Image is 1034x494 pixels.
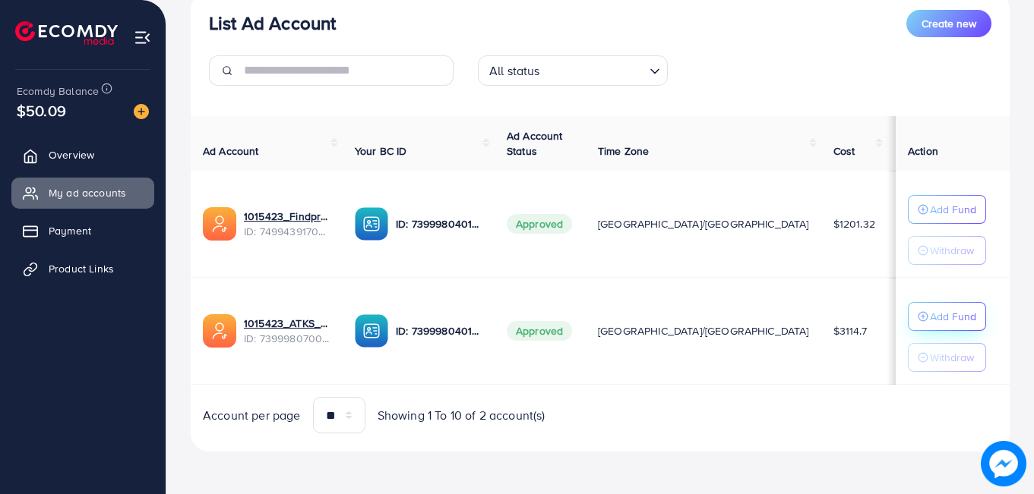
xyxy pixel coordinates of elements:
[244,316,330,331] a: 1015423_ATKS_1722942278986
[11,178,154,208] a: My ad accounts
[930,348,974,367] p: Withdraw
[981,441,1026,486] img: image
[17,99,66,121] span: $50.09
[545,57,643,82] input: Search for option
[244,331,330,346] span: ID: 7399980700256075793
[922,16,976,31] span: Create new
[203,407,301,424] span: Account per page
[598,323,809,338] span: [GEOGRAPHIC_DATA]/[GEOGRAPHIC_DATA]
[478,55,668,86] div: Search for option
[244,224,330,239] span: ID: 7499439170620899346
[507,321,572,341] span: Approved
[11,140,154,170] a: Overview
[833,216,875,231] span: $1201.32
[486,60,543,82] span: All status
[598,143,649,159] span: Time Zone
[908,195,986,224] button: Add Fund
[355,143,407,159] span: Your BC ID
[244,316,330,347] div: <span class='underline'>1015423_ATKS_1722942278986</span></br>7399980700256075793
[49,147,94,162] span: Overview
[396,215,482,233] p: ID: 7399980401722310657
[49,185,126,200] span: My ad accounts
[833,143,855,159] span: Cost
[203,143,259,159] span: Ad Account
[507,214,572,234] span: Approved
[203,207,236,241] img: ic-ads-acc.e4c84228.svg
[598,216,809,231] span: [GEOGRAPHIC_DATA]/[GEOGRAPHIC_DATA]
[355,207,388,241] img: ic-ba-acc.ded83a64.svg
[908,143,938,159] span: Action
[49,223,91,238] span: Payment
[906,10,991,37] button: Create new
[507,128,563,159] span: Ad Account Status
[11,216,154,246] a: Payment
[930,307,976,326] p: Add Fund
[244,209,330,224] a: 1015423_Findproduct_1746099618697
[11,253,154,284] a: Product Links
[209,12,336,34] h3: List Ad Account
[134,104,149,119] img: image
[908,302,986,331] button: Add Fund
[17,83,99,99] span: Ecomdy Balance
[15,21,118,45] img: logo
[908,236,986,265] button: Withdraw
[49,261,114,276] span: Product Links
[930,200,976,219] p: Add Fund
[833,323,867,338] span: $3114.7
[355,314,388,348] img: ic-ba-acc.ded83a64.svg
[908,343,986,372] button: Withdraw
[134,29,151,46] img: menu
[244,209,330,240] div: <span class='underline'>1015423_Findproduct_1746099618697</span></br>7499439170620899346
[930,241,974,260] p: Withdraw
[396,322,482,340] p: ID: 7399980401722310657
[203,314,236,348] img: ic-ads-acc.e4c84228.svg
[378,407,545,424] span: Showing 1 To 10 of 2 account(s)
